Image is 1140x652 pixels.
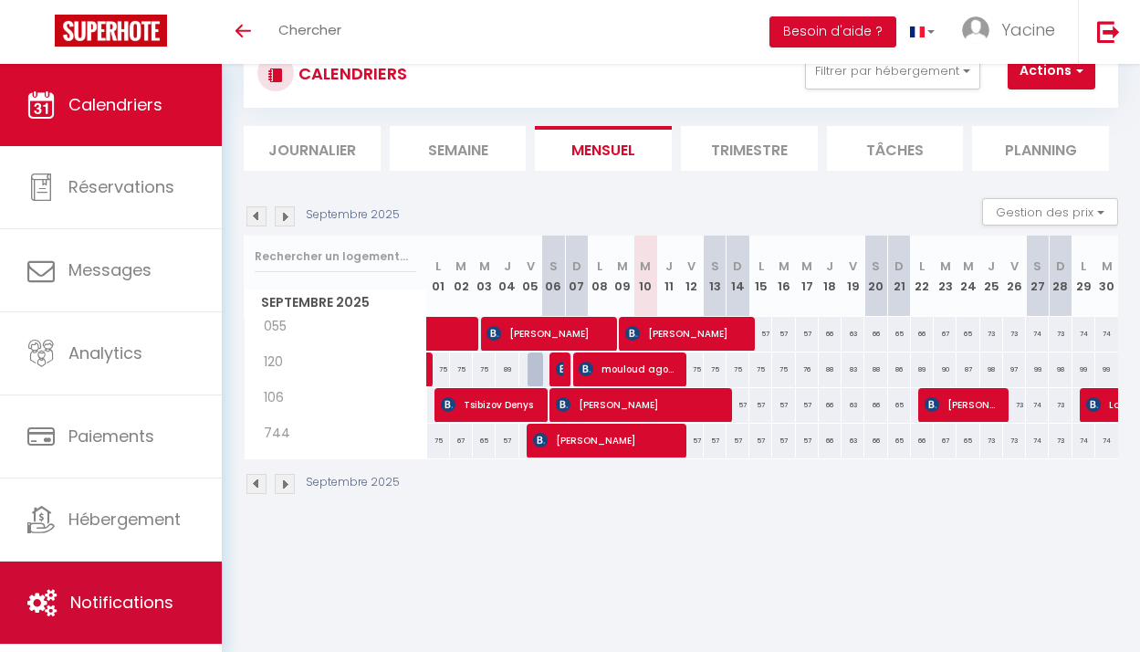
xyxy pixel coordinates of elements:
div: 65 [957,317,979,351]
span: mouloud agour [579,352,677,386]
span: 120 [247,352,316,373]
img: Super Booking [55,15,167,47]
abbr: L [758,258,764,275]
abbr: M [940,258,951,275]
div: 90 [934,352,957,386]
abbr: D [733,258,742,275]
th: 20 [864,236,887,317]
abbr: L [435,258,441,275]
abbr: L [1081,258,1086,275]
img: ... [962,16,989,44]
th: 07 [565,236,588,317]
button: Actions [1008,53,1095,89]
div: 57 [749,424,772,457]
th: 17 [796,236,819,317]
div: 57 [772,424,795,457]
div: 57 [680,424,703,457]
abbr: S [549,258,558,275]
th: 25 [980,236,1003,317]
span: Yacine [1001,18,1055,41]
th: 05 [519,236,542,317]
div: 97 [1003,352,1026,386]
span: Chercher [278,20,341,39]
div: 57 [727,388,749,422]
div: 75 [704,352,727,386]
div: 74 [1095,424,1118,457]
li: Planning [972,126,1109,171]
abbr: J [988,258,995,275]
div: 83 [842,352,864,386]
abbr: V [849,258,857,275]
abbr: M [963,258,974,275]
div: 99 [1095,352,1118,386]
th: 19 [842,236,864,317]
span: [PERSON_NAME] [625,316,747,351]
abbr: M [640,258,651,275]
span: Analytics [68,342,142,364]
abbr: V [687,258,696,275]
span: [PERSON_NAME] [925,387,1000,422]
span: [PERSON_NAME] [486,316,608,351]
input: Rechercher un logement... [255,240,416,273]
li: Mensuel [535,126,672,171]
div: 66 [819,388,842,422]
span: 055 [247,317,316,337]
div: 88 [864,352,887,386]
th: 21 [888,236,911,317]
abbr: M [455,258,466,275]
div: 73 [1049,424,1072,457]
span: [PERSON_NAME] [533,423,677,457]
div: 65 [888,388,911,422]
button: Besoin d'aide ? [769,16,896,47]
abbr: M [801,258,812,275]
abbr: J [665,258,673,275]
p: Septembre 2025 [306,474,400,491]
abbr: M [779,258,790,275]
div: 57 [772,317,795,351]
abbr: J [504,258,511,275]
th: 23 [934,236,957,317]
div: 74 [1026,388,1049,422]
div: 67 [934,424,957,457]
div: 98 [1049,352,1072,386]
th: 29 [1072,236,1095,317]
th: 10 [634,236,657,317]
div: 73 [980,317,1003,351]
span: Messages [68,258,152,281]
abbr: S [711,258,719,275]
th: 26 [1003,236,1026,317]
li: Tâches [827,126,964,171]
div: 73 [1003,317,1026,351]
div: 74 [1072,424,1095,457]
abbr: M [617,258,628,275]
div: 65 [473,424,496,457]
th: 16 [772,236,795,317]
abbr: D [1056,258,1065,275]
div: 67 [934,317,957,351]
span: 744 [247,424,316,444]
div: 73 [1003,424,1026,457]
abbr: S [872,258,880,275]
div: 98 [980,352,1003,386]
div: 74 [1026,424,1049,457]
div: 57 [496,424,518,457]
img: logout [1097,20,1120,43]
div: 57 [772,388,795,422]
th: 18 [819,236,842,317]
li: Trimestre [681,126,818,171]
div: 57 [796,388,819,422]
div: 89 [911,352,934,386]
div: 73 [1049,388,1072,422]
div: 75 [727,352,749,386]
button: Gestion des prix [982,198,1118,226]
button: Ouvrir le widget de chat LiveChat [15,7,69,62]
div: 89 [496,352,518,386]
div: 57 [796,424,819,457]
th: 13 [704,236,727,317]
div: 75 [450,352,473,386]
div: 67 [450,424,473,457]
span: Septembre 2025 [245,289,426,316]
th: 27 [1026,236,1049,317]
abbr: L [919,258,925,275]
th: 11 [657,236,680,317]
